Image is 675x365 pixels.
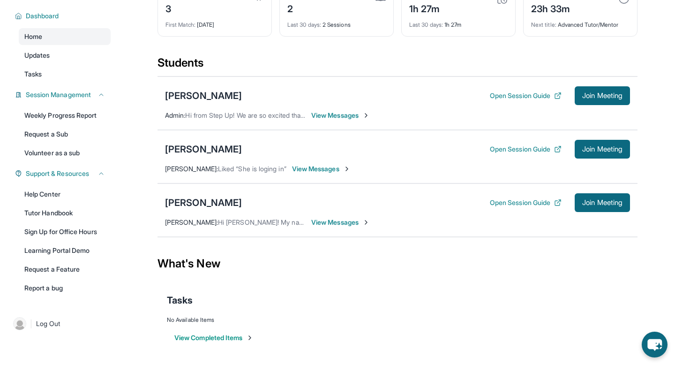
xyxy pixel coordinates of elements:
[575,140,630,159] button: Join Meeting
[165,196,242,209] div: [PERSON_NAME]
[409,21,443,28] span: Last 30 days :
[490,198,562,207] button: Open Session Guide
[531,21,556,28] span: Next title :
[26,169,89,178] span: Support & Resources
[19,107,111,124] a: Weekly Progress Report
[409,15,508,29] div: 1h 27m
[22,11,105,21] button: Dashboard
[311,218,370,227] span: View Messages
[22,169,105,178] button: Support & Resources
[185,111,585,119] span: Hi from Step Up! We are so excited that you are matched with one another. We hope that you have a...
[19,280,111,297] a: Report a bug
[19,144,111,161] a: Volunteer as a sub
[19,186,111,203] a: Help Center
[19,261,111,278] a: Request a Feature
[362,219,370,226] img: Chevron-Right
[174,333,254,342] button: View Completed Items
[531,15,630,29] div: Advanced Tutor/Mentor
[24,51,50,60] span: Updates
[19,242,111,259] a: Learning Portal Demo
[19,126,111,143] a: Request a Sub
[36,319,60,328] span: Log Out
[165,143,242,156] div: [PERSON_NAME]
[167,316,628,324] div: No Available Items
[409,0,447,15] div: 1h 27m
[165,165,218,173] span: [PERSON_NAME] :
[362,112,370,119] img: Chevron-Right
[575,193,630,212] button: Join Meeting
[26,90,91,99] span: Session Management
[19,47,111,64] a: Updates
[26,11,59,21] span: Dashboard
[343,165,351,173] img: Chevron-Right
[165,111,185,119] span: Admin :
[292,164,351,174] span: View Messages
[13,317,26,330] img: user-img
[218,165,286,173] span: Liked “She is loging in”
[24,69,42,79] span: Tasks
[165,89,242,102] div: [PERSON_NAME]
[19,66,111,83] a: Tasks
[165,218,218,226] span: [PERSON_NAME] :
[157,243,637,284] div: What's New
[642,332,667,357] button: chat-button
[24,32,42,41] span: Home
[490,144,562,154] button: Open Session Guide
[582,93,622,99] span: Join Meeting
[287,0,311,15] div: 2
[9,313,111,334] a: |Log Out
[30,318,32,329] span: |
[531,0,587,15] div: 23h 33m
[287,15,386,29] div: 2 Sessions
[582,200,622,205] span: Join Meeting
[287,21,321,28] span: Last 30 days :
[167,294,193,307] span: Tasks
[19,205,111,221] a: Tutor Handbook
[165,0,210,15] div: 3
[22,90,105,99] button: Session Management
[157,55,637,76] div: Students
[311,111,370,120] span: View Messages
[165,15,264,29] div: [DATE]
[19,28,111,45] a: Home
[19,223,111,240] a: Sign Up for Office Hours
[490,91,562,100] button: Open Session Guide
[575,86,630,105] button: Join Meeting
[165,21,195,28] span: First Match :
[582,146,622,152] span: Join Meeting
